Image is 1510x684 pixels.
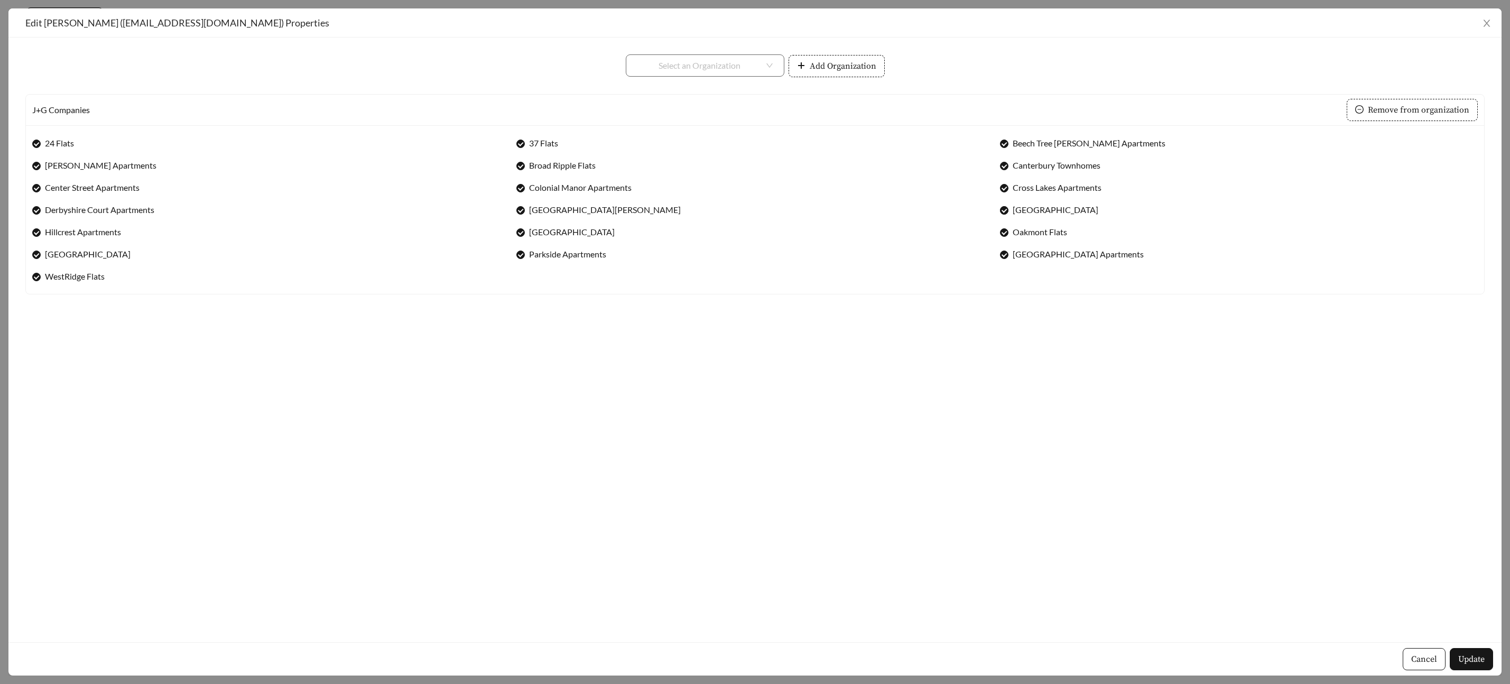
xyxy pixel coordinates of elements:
div: Edit [PERSON_NAME] ([EMAIL_ADDRESS][DOMAIN_NAME]) Properties [25,17,1485,29]
button: minus-circleRemove from organization [1347,99,1478,121]
span: [GEOGRAPHIC_DATA] [525,226,619,238]
span: close [1482,19,1492,28]
span: Add Organization [810,60,876,72]
span: Cancel [1411,653,1437,665]
button: plusAdd Organization [789,55,885,77]
button: Update [1450,648,1493,670]
span: 24 Flats [41,137,78,150]
span: Hillcrest Apartments [41,226,125,238]
a: J+G Companies [32,105,90,115]
span: Colonial Manor Apartments [525,181,636,194]
span: Broad Ripple Flats [525,159,600,172]
span: Center Street Apartments [41,181,144,194]
button: Close [1472,8,1502,38]
button: Cancel [1403,648,1446,670]
span: minus-circle [1355,105,1364,115]
span: [PERSON_NAME] Apartments [41,159,161,172]
span: Beech Tree [PERSON_NAME] Apartments [1008,137,1170,150]
span: [GEOGRAPHIC_DATA] [41,248,135,261]
span: 37 Flats [525,137,562,150]
span: [GEOGRAPHIC_DATA] Apartments [1008,248,1148,261]
span: Canterbury Townhomes [1008,159,1105,172]
span: Derbyshire Court Apartments [41,204,159,216]
span: Parkside Apartments [525,248,610,261]
span: [GEOGRAPHIC_DATA][PERSON_NAME] [525,204,685,216]
span: Remove from organization [1368,104,1469,116]
span: [GEOGRAPHIC_DATA] [1008,204,1103,216]
span: WestRidge Flats [41,270,109,283]
span: plus [797,61,805,71]
span: Cross Lakes Apartments [1008,181,1106,194]
span: Oakmont Flats [1008,226,1071,238]
span: Update [1458,653,1485,665]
